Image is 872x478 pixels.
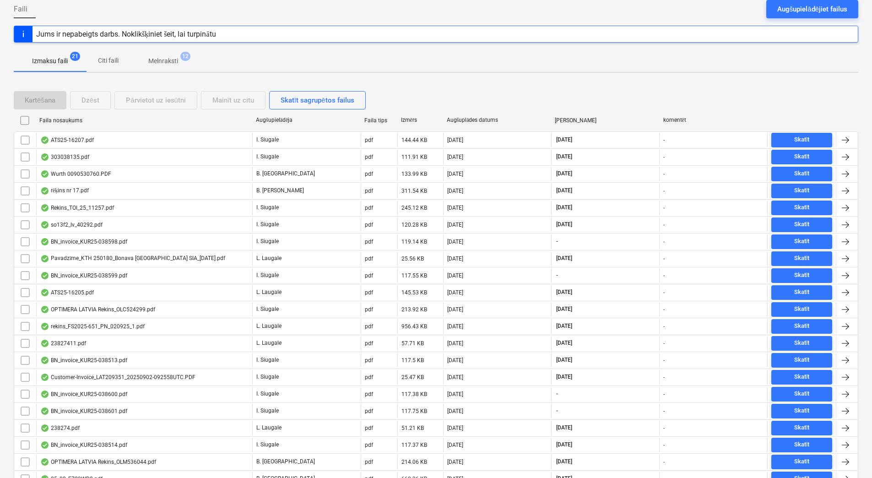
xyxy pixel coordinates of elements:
[256,339,282,347] p: L. Laugale
[401,205,427,211] div: 245.12 KB
[401,239,427,245] div: 119.14 KB
[794,389,810,399] div: Skatīt
[794,253,810,264] div: Skatīt
[663,205,665,211] div: -
[794,287,810,298] div: Skatīt
[40,255,225,262] div: Pavadzīme_KTH 250180_Bonava [GEOGRAPHIC_DATA] SIA_[DATE].pdf
[555,458,573,466] span: [DATE]
[40,289,49,296] div: OCR pabeigts
[555,117,656,124] div: [PERSON_NAME]
[555,170,573,178] span: [DATE]
[663,255,665,262] div: -
[256,187,304,195] p: B. [PERSON_NAME]
[401,459,427,465] div: 214.06 KB
[663,459,665,465] div: -
[771,455,832,469] button: Skatīt
[256,458,315,466] p: B. [GEOGRAPHIC_DATA]
[794,423,810,433] div: Skatīt
[794,456,810,467] div: Skatīt
[555,221,573,228] span: [DATE]
[40,357,49,364] div: OCR pabeigts
[256,117,357,124] div: Augšupielādēja
[771,387,832,402] button: Skatīt
[555,255,573,262] span: [DATE]
[771,167,832,181] button: Skatīt
[401,154,427,160] div: 111.91 KB
[36,30,216,38] div: Jums ir nepabeigts darbs. Noklikšķiniet šeit, lai turpinātu
[365,323,373,330] div: pdf
[365,425,373,431] div: pdf
[794,219,810,230] div: Skatīt
[365,255,373,262] div: pdf
[771,302,832,317] button: Skatīt
[555,390,559,398] span: -
[256,424,282,432] p: L. Laugale
[771,285,832,300] button: Skatīt
[401,442,427,448] div: 117.37 KB
[771,268,832,283] button: Skatīt
[794,372,810,382] div: Skatīt
[401,425,424,431] div: 51.21 KB
[40,374,49,381] div: OCR pabeigts
[40,221,49,228] div: OCR pabeigts
[447,357,463,364] div: [DATE]
[256,170,315,178] p: B. [GEOGRAPHIC_DATA]
[40,407,49,415] div: OCR pabeigts
[555,407,559,415] span: -
[663,117,764,124] div: komentēt
[663,340,665,347] div: -
[40,340,49,347] div: OCR pabeigts
[771,404,832,418] button: Skatīt
[256,272,279,279] p: I. Siugale
[663,222,665,228] div: -
[447,374,463,380] div: [DATE]
[555,153,573,161] span: [DATE]
[256,238,279,245] p: I. Siugale
[256,288,282,296] p: L. Laugale
[447,340,463,347] div: [DATE]
[447,239,463,245] div: [DATE]
[40,323,145,330] div: rekins_FS2025-651_PN_020925_1.pdf
[70,52,80,61] span: 21
[365,374,373,380] div: pdf
[447,137,463,143] div: [DATE]
[663,154,665,160] div: -
[40,170,49,178] div: OCR pabeigts
[40,187,89,195] div: rēķins nr 17.pdf
[794,185,810,196] div: Skatīt
[256,322,282,330] p: L. Laugale
[40,289,94,296] div: ATS25-16205.pdf
[447,391,463,397] div: [DATE]
[365,459,373,465] div: pdf
[40,357,127,364] div: BN_invoice_KUR25-038513.pdf
[777,3,847,15] div: Augšupielādējiet failus
[447,154,463,160] div: [DATE]
[794,168,810,179] div: Skatīt
[794,236,810,247] div: Skatīt
[40,153,89,161] div: 303038135.pdf
[794,406,810,416] div: Skatīt
[771,184,832,198] button: Skatīt
[794,270,810,281] div: Skatīt
[401,323,427,330] div: 956.43 KB
[39,117,249,124] div: Faila nosaukums
[447,425,463,431] div: [DATE]
[365,222,373,228] div: pdf
[256,221,279,228] p: I. Siugale
[663,239,665,245] div: -
[40,374,195,381] div: Customer-Invoice_LAT209351_20250902-092558UTC.PDF
[447,408,463,414] div: [DATE]
[40,441,49,449] div: OCR pabeigts
[794,338,810,348] div: Skatīt
[180,52,190,61] span: 12
[401,171,427,177] div: 133.99 KB
[40,306,155,313] div: OPTIMERA LATVIA Rekins_OLC524299.pdf
[365,239,373,245] div: pdf
[97,56,119,65] p: Citi faili
[256,153,279,161] p: I. Siugale
[401,272,427,279] div: 117.55 KB
[365,188,373,194] div: pdf
[256,407,279,415] p: I. Siugale
[663,171,665,177] div: -
[365,408,373,414] div: pdf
